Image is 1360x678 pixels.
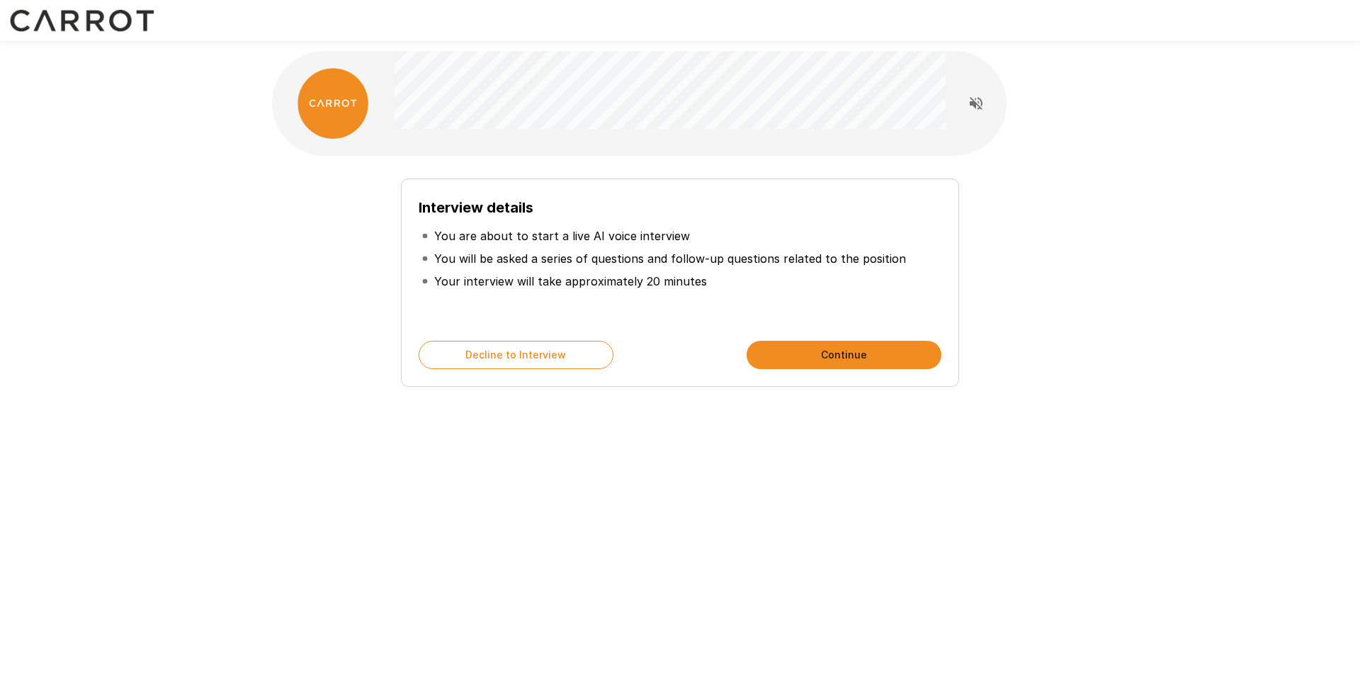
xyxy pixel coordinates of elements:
button: Decline to Interview [419,341,613,369]
button: Continue [747,341,941,369]
button: Read questions aloud [962,89,990,118]
p: Your interview will take approximately 20 minutes [434,273,707,290]
p: You are about to start a live AI voice interview [434,227,690,244]
p: You will be asked a series of questions and follow-up questions related to the position [434,250,906,267]
img: carrot_logo.png [297,68,368,139]
b: Interview details [419,199,533,216]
